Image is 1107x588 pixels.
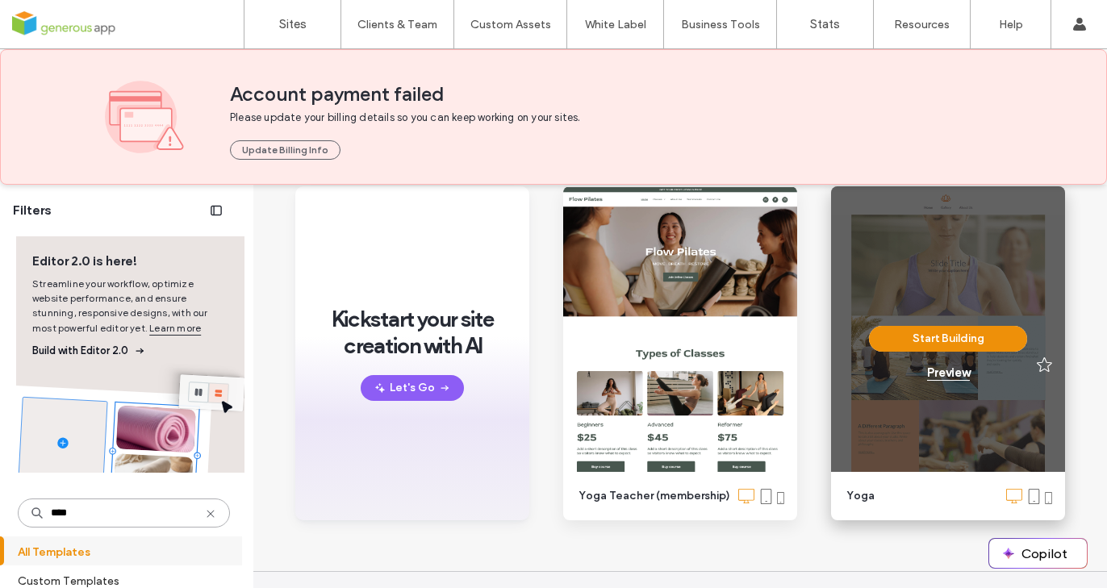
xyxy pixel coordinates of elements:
span: Streamline your workflow, optimize website performance, and ensure stunning, responsive designs, ... [32,277,228,336]
label: Sites [279,17,307,31]
span: Build with Editor 2.0 [32,343,228,359]
label: Help [999,18,1023,31]
button: Update Billing Info [230,140,340,160]
label: White Label [585,18,646,31]
button: Copilot [989,539,1087,568]
label: Stats [810,17,840,31]
span: Help [37,11,70,26]
a: Learn more [149,320,201,336]
label: Business Tools [681,18,760,31]
div: Preview [927,365,970,380]
span: Kickstart your site creation with AI [320,306,505,359]
button: Let's Go [361,375,464,401]
button: Start Building [869,326,1027,352]
label: Custom Assets [470,18,551,31]
span: Filters [13,202,52,219]
label: All Templates [18,537,215,565]
span: Account payment failed [230,82,1002,106]
label: Clients & Team [357,18,437,31]
span: Editor 2.0 is here! [32,252,228,270]
label: Resources [894,18,950,31]
span: Please update your billing details so you can keep working on your sites. [230,110,645,126]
